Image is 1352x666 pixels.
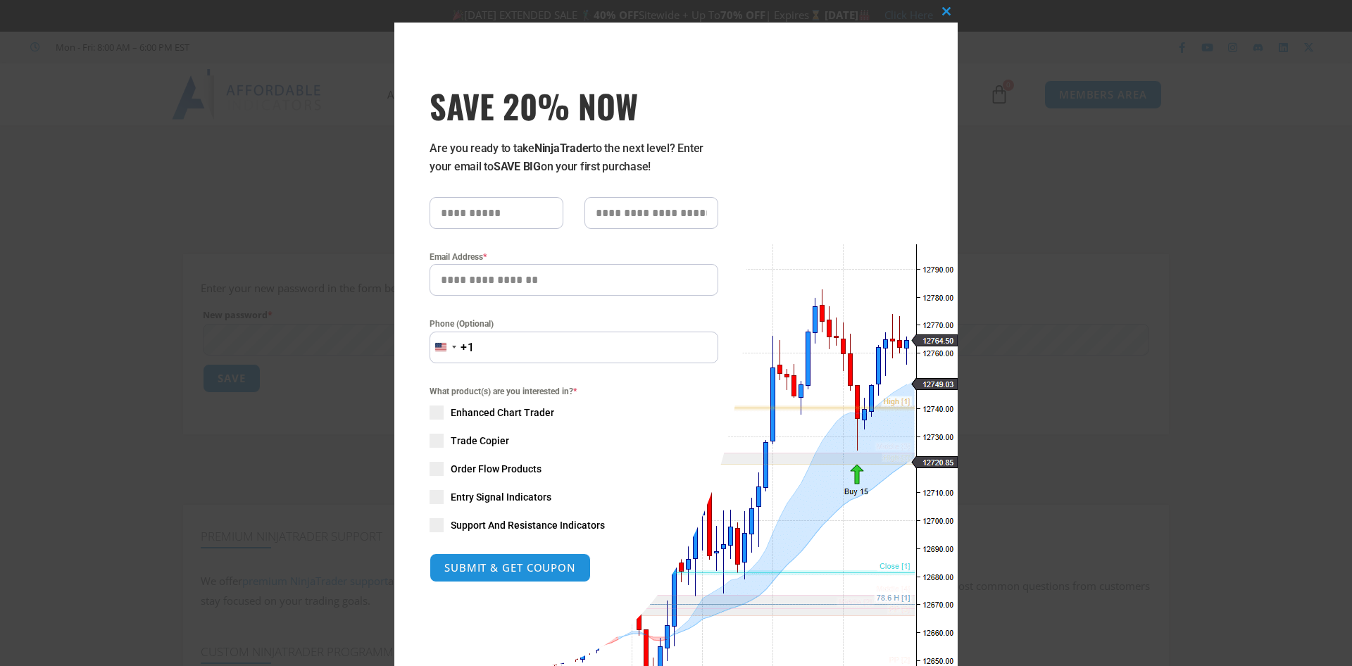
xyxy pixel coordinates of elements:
button: Selected country [430,332,475,363]
label: Trade Copier [430,434,718,448]
span: Trade Copier [451,434,509,448]
span: What product(s) are you interested in? [430,384,718,398]
label: Phone (Optional) [430,317,718,331]
strong: NinjaTrader [534,142,592,155]
div: +1 [461,339,475,357]
label: Support And Resistance Indicators [430,518,718,532]
span: Support And Resistance Indicators [451,518,605,532]
span: Entry Signal Indicators [451,490,551,504]
label: Order Flow Products [430,462,718,476]
span: Enhanced Chart Trader [451,406,554,420]
p: Are you ready to take to the next level? Enter your email to on your first purchase! [430,139,718,176]
button: SUBMIT & GET COUPON [430,553,591,582]
span: Order Flow Products [451,462,542,476]
strong: SAVE BIG [494,160,541,173]
label: Enhanced Chart Trader [430,406,718,420]
label: Entry Signal Indicators [430,490,718,504]
span: SAVE 20% NOW [430,86,718,125]
label: Email Address [430,250,718,264]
